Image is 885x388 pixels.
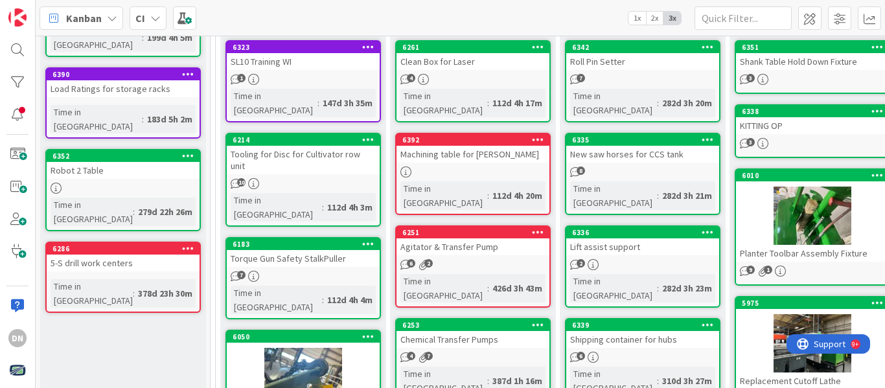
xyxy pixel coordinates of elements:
[51,198,133,226] div: Time in [GEOGRAPHIC_DATA]
[47,150,200,162] div: 6352
[397,134,549,163] div: 6392Machining table for [PERSON_NAME]
[566,146,719,163] div: New saw horses for CCS tank
[397,227,549,238] div: 6251
[402,43,549,52] div: 6261
[227,250,380,267] div: Torque Gun Safety StalkPuller
[397,238,549,255] div: Agitator & Transfer Pump
[764,266,772,274] span: 1
[47,162,200,179] div: Robot 2 Table
[322,200,324,214] span: :
[577,74,585,82] span: 7
[577,352,585,360] span: 6
[47,243,200,255] div: 6286
[227,331,380,343] div: 6050
[227,238,380,250] div: 6183
[227,53,380,70] div: SL10 Training WI
[572,228,719,237] div: 6336
[566,134,719,163] div: 6335New saw horses for CCS tank
[237,271,246,279] span: 7
[144,112,196,126] div: 183d 5h 2m
[397,319,549,348] div: 6253Chemical Transfer Pumps
[324,293,376,307] div: 112d 4h 4m
[746,74,755,82] span: 3
[566,319,719,331] div: 6339
[319,96,376,110] div: 147d 3h 35m
[566,41,719,53] div: 6342
[397,134,549,146] div: 6392
[487,281,489,295] span: :
[8,329,27,347] div: DN
[566,53,719,70] div: Roll Pin Setter
[566,134,719,146] div: 6335
[135,286,196,301] div: 378d 23h 30m
[51,105,142,133] div: Time in [GEOGRAPHIC_DATA]
[135,205,196,219] div: 279d 22h 26m
[51,279,133,308] div: Time in [GEOGRAPHIC_DATA]
[572,321,719,330] div: 6339
[657,96,659,110] span: :
[572,43,719,52] div: 6342
[8,8,27,27] img: Visit kanbanzone.com
[227,134,380,146] div: 6214
[577,166,585,175] span: 8
[397,41,549,70] div: 6261Clean Box for Laser
[397,146,549,163] div: Machining table for [PERSON_NAME]
[566,227,719,238] div: 6336
[407,259,415,268] span: 6
[657,281,659,295] span: :
[47,80,200,97] div: Load Ratings for storage racks
[400,274,487,302] div: Time in [GEOGRAPHIC_DATA]
[659,374,715,388] div: 310d 3h 27m
[402,228,549,237] div: 6251
[237,178,246,187] span: 10
[27,2,59,17] span: Support
[142,112,144,126] span: :
[397,319,549,331] div: 6253
[133,205,135,219] span: :
[233,332,380,341] div: 6050
[566,41,719,70] div: 6342Roll Pin Setter
[657,188,659,203] span: :
[424,352,433,360] span: 7
[400,89,487,117] div: Time in [GEOGRAPHIC_DATA]
[144,30,196,45] div: 199d 4h 5m
[489,281,546,295] div: 426d 3h 43m
[566,227,719,255] div: 6336Lift assist support
[746,266,755,274] span: 9
[663,12,681,25] span: 3x
[233,135,380,144] div: 6214
[746,138,755,146] span: 3
[659,188,715,203] div: 282d 3h 21m
[577,259,585,268] span: 2
[487,374,489,388] span: :
[65,5,72,16] div: 9+
[572,135,719,144] div: 6335
[397,227,549,255] div: 6251Agitator & Transfer Pump
[566,319,719,348] div: 6339Shipping container for hubs
[489,96,546,110] div: 112d 4h 17m
[227,41,380,53] div: 6323
[51,23,142,52] div: Time in [GEOGRAPHIC_DATA]
[402,321,549,330] div: 6253
[628,12,646,25] span: 1x
[233,240,380,249] div: 6183
[659,96,715,110] div: 282d 3h 20m
[322,293,324,307] span: :
[407,74,415,82] span: 4
[237,74,246,82] span: 1
[317,96,319,110] span: :
[52,244,200,253] div: 6286
[659,281,715,295] div: 282d 3h 23m
[489,188,546,203] div: 112d 4h 20m
[47,69,200,97] div: 6390Load Ratings for storage racks
[227,41,380,70] div: 6323SL10 Training WI
[47,150,200,179] div: 6352Robot 2 Table
[397,53,549,70] div: Clean Box for Laser
[424,259,433,268] span: 2
[400,181,487,210] div: Time in [GEOGRAPHIC_DATA]
[570,181,657,210] div: Time in [GEOGRAPHIC_DATA]
[47,243,200,271] div: 62865-S drill work centers
[566,331,719,348] div: Shipping container for hubs
[570,274,657,302] div: Time in [GEOGRAPHIC_DATA]
[52,152,200,161] div: 6352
